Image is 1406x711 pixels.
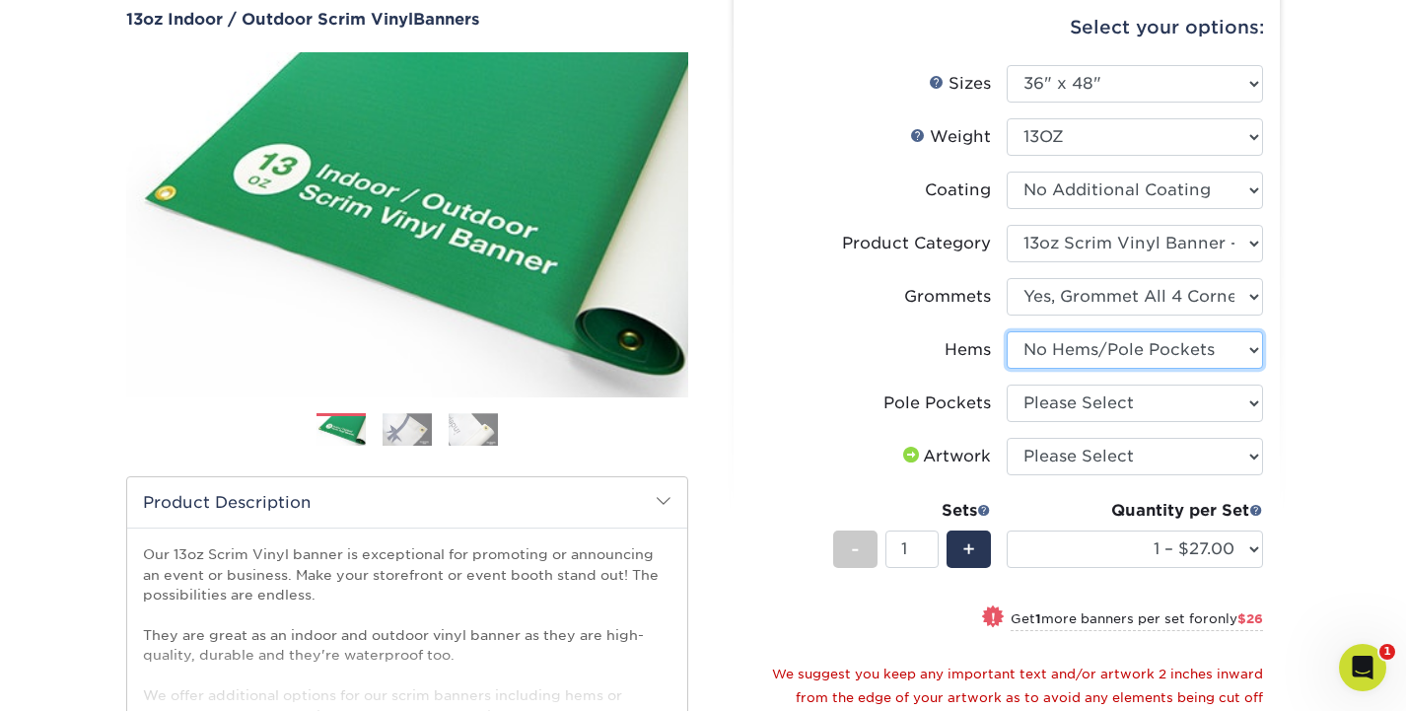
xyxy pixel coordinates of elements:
small: Get more banners per set for [1011,611,1263,631]
img: 13oz Indoor / Outdoor Scrim Vinyl 01 [126,31,688,419]
span: - [851,534,860,564]
div: Quantity per Set [1007,499,1263,523]
div: Grommets [904,285,991,309]
span: 1 [1379,644,1395,660]
div: Sizes [929,72,991,96]
h2: Product Description [127,477,687,528]
div: Coating [925,178,991,202]
span: ! [991,607,996,628]
div: Pole Pockets [883,391,991,415]
div: Product Category [842,232,991,255]
img: Banners 01 [316,414,366,449]
div: Artwork [899,445,991,468]
img: Banners 02 [383,413,432,447]
div: Hems [945,338,991,362]
span: only [1209,611,1263,626]
strong: 1 [1035,611,1041,626]
span: $26 [1237,611,1263,626]
h1: Banners [126,10,688,29]
a: 13oz Indoor / Outdoor Scrim VinylBanners [126,10,688,29]
img: Banners 03 [449,413,498,447]
span: 13oz Indoor / Outdoor Scrim Vinyl [126,10,413,29]
div: Weight [910,125,991,149]
span: + [962,534,975,564]
div: Sets [833,499,991,523]
iframe: Intercom live chat [1339,644,1386,691]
